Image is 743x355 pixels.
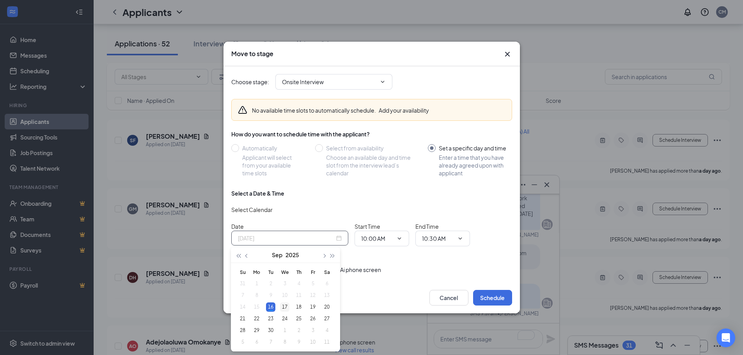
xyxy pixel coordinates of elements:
div: 5 [238,337,247,347]
div: 25 [294,314,303,323]
td: 2025-09-29 [250,325,264,336]
td: 2025-09-22 [250,313,264,325]
div: 23 [266,314,275,323]
div: 6 [252,337,261,347]
div: 2 [294,326,303,335]
td: 2025-10-02 [292,325,306,336]
div: 30 [266,326,275,335]
td: 2025-10-11 [320,336,334,348]
div: 1 [280,326,289,335]
span: Date [231,223,244,230]
th: Th [292,266,306,278]
div: 7 [266,337,275,347]
div: Select a Date & Time [231,189,284,197]
div: 18 [294,302,303,312]
div: 20 [322,302,332,312]
td: 2025-09-27 [320,313,334,325]
div: 27 [322,314,332,323]
div: 21 [238,314,247,323]
td: 2025-09-26 [306,313,320,325]
div: Open Intercom Messenger [716,329,735,347]
svg: ChevronDown [457,235,463,242]
td: 2025-10-07 [264,336,278,348]
td: 2025-10-09 [292,336,306,348]
th: Su [236,266,250,278]
button: 2025 [285,247,299,263]
th: Fr [306,266,320,278]
td: 2025-09-24 [278,313,292,325]
div: How do you want to schedule time with the applicant? [231,130,512,138]
th: Sa [320,266,334,278]
td: 2025-10-01 [278,325,292,336]
td: 2025-09-19 [306,301,320,313]
div: 24 [280,314,289,323]
button: Sep [272,247,282,263]
input: End time [422,234,454,243]
svg: Warning [238,105,247,115]
td: 2025-10-10 [306,336,320,348]
div: 29 [252,326,261,335]
h3: Move to stage [231,49,273,58]
td: 2025-09-21 [236,313,250,325]
td: 2025-10-06 [250,336,264,348]
div: 11 [322,337,332,347]
td: 2025-10-05 [236,336,250,348]
td: 2025-10-03 [306,325,320,336]
div: 8 [280,337,289,347]
button: Schedule [473,290,512,306]
input: Sep 16, 2025 [238,234,335,242]
button: Close [503,49,512,59]
th: We [278,266,292,278]
div: 17 [280,302,289,312]
td: 2025-10-08 [278,336,292,348]
td: 2025-09-18 [292,301,306,313]
td: 2025-09-28 [236,325,250,336]
td: 2025-09-17 [278,301,292,313]
svg: Cross [503,49,512,59]
div: 22 [252,314,261,323]
td: 2025-09-30 [264,325,278,336]
div: 4 [322,326,332,335]
div: 9 [294,337,303,347]
th: Tu [264,266,278,278]
div: 10 [308,337,317,347]
div: 16 [266,302,275,312]
span: Choose stage : [231,78,269,86]
svg: ChevronDown [396,235,403,242]
button: Add your availability [379,106,429,114]
td: 2025-09-16 [264,301,278,313]
div: 19 [308,302,317,312]
div: 28 [238,326,247,335]
input: Start time [361,234,393,243]
td: 2025-10-04 [320,325,334,336]
span: Select Calendar [231,206,273,213]
td: 2025-09-20 [320,301,334,313]
button: Cancel [429,290,468,306]
td: 2025-09-23 [264,313,278,325]
th: Mo [250,266,264,278]
td: 2025-09-25 [292,313,306,325]
div: No available time slots to automatically schedule. [252,106,429,114]
span: End Time [415,223,439,230]
svg: ChevronDown [379,79,386,85]
div: 26 [308,314,317,323]
div: 3 [308,326,317,335]
span: Start Time [355,223,380,230]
